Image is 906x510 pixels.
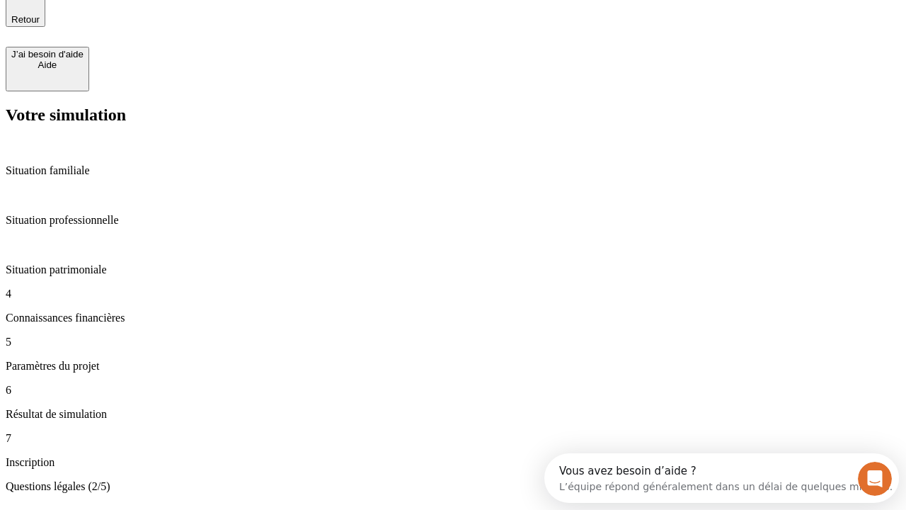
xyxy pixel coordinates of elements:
span: Retour [11,14,40,25]
p: Paramètres du projet [6,360,900,373]
div: L’équipe répond généralement dans un délai de quelques minutes. [15,23,348,38]
iframe: Intercom live chat discovery launcher [544,453,899,503]
p: 4 [6,288,900,300]
div: Aide [11,59,84,70]
p: Connaissances financières [6,312,900,324]
p: Situation professionnelle [6,214,900,227]
p: Questions légales (2/5) [6,480,900,493]
p: Inscription [6,456,900,469]
p: Situation patrimoniale [6,263,900,276]
p: 7 [6,432,900,445]
p: 5 [6,336,900,348]
p: Situation familiale [6,164,900,177]
iframe: Intercom live chat [858,462,892,496]
button: J’ai besoin d'aideAide [6,47,89,91]
h2: Votre simulation [6,106,900,125]
p: Résultat de simulation [6,408,900,421]
p: 6 [6,384,900,397]
div: J’ai besoin d'aide [11,49,84,59]
div: Vous avez besoin d’aide ? [15,12,348,23]
div: Ouvrir le Messenger Intercom [6,6,390,45]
